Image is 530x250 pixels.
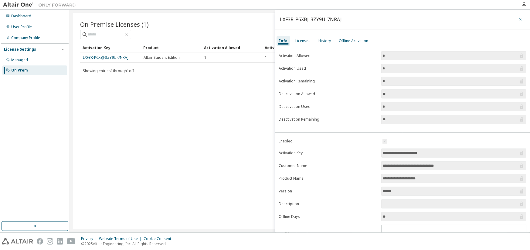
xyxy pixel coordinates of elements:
[339,38,368,43] div: Offline Activation
[83,55,128,60] a: LXF3R-P6XBJ-3ZY9U-7NRAJ
[279,189,378,194] label: Version
[143,43,199,52] div: Product
[204,55,206,60] span: 1
[144,236,175,241] div: Cookie Consent
[144,55,180,60] span: Altair Student Edition
[57,238,63,245] img: linkedin.svg
[81,236,99,241] div: Privacy
[295,38,311,43] div: Licenses
[3,2,79,8] img: Altair One
[279,214,378,219] label: Offline Days
[279,66,378,71] label: Activation Used
[81,241,175,246] p: © 2025 Altair Engineering, Inc. All Rights Reserved.
[11,14,31,18] div: Dashboard
[279,38,287,43] div: Info
[279,139,378,144] label: Enabled
[11,35,40,40] div: Company Profile
[280,17,342,22] div: LXF3R-P6XBJ-3ZY9U-7NRAJ
[279,117,378,122] label: Deactivation Remaining
[279,104,378,109] label: Deactivation Used
[279,92,378,96] label: Deactivation Allowed
[37,238,43,245] img: facebook.svg
[4,47,36,52] div: License Settings
[99,236,144,241] div: Website Terms of Use
[11,58,28,62] div: Managed
[47,238,53,245] img: instagram.svg
[279,176,378,181] label: Product Name
[279,79,378,84] label: Activation Remaining
[11,25,32,29] div: User Profile
[279,53,378,58] label: Activation Allowed
[265,43,321,52] div: Activation Left
[204,43,260,52] div: Activation Allowed
[279,232,378,236] label: Additional Details
[279,163,378,168] label: Customer Name
[279,202,378,206] label: Description
[67,238,76,245] img: youtube.svg
[11,68,28,73] div: On Prem
[83,68,135,73] span: Showing entries 1 through 1 of 1
[279,151,378,155] label: Activation Key
[83,43,138,52] div: Activation Key
[2,238,33,245] img: altair_logo.svg
[318,38,331,43] div: History
[265,55,267,60] span: 1
[80,20,149,28] span: On Premise Licenses (1)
